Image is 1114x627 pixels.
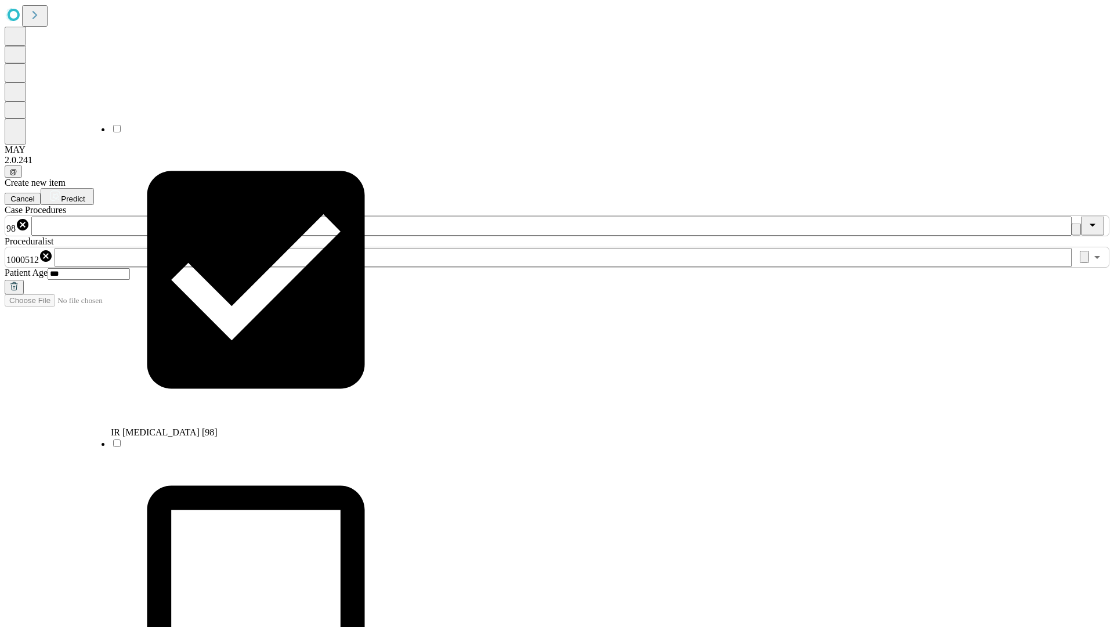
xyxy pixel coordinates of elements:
span: Scheduled Procedure [5,205,66,215]
div: 2.0.241 [5,155,1109,165]
button: Cancel [5,193,41,205]
button: @ [5,165,22,178]
span: 1000512 [6,255,39,265]
button: Clear [1080,251,1089,263]
button: Close [1081,217,1104,236]
span: Patient Age [5,268,48,278]
div: 1000512 [6,249,53,265]
span: 98 [6,224,16,233]
span: IR [MEDICAL_DATA] [98] [111,427,218,437]
span: Create new item [5,178,66,188]
div: MAY [5,145,1109,155]
div: 98 [6,218,30,234]
button: Open [1089,249,1105,265]
span: Proceduralist [5,236,53,246]
span: Predict [61,194,85,203]
button: Clear [1072,224,1081,236]
span: @ [9,167,17,176]
button: Predict [41,188,94,205]
span: Cancel [10,194,35,203]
